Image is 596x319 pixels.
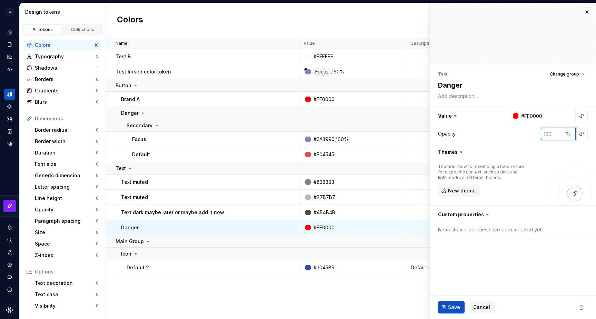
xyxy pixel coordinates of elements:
[334,68,345,76] div: 60%
[4,247,15,258] a: Invite team
[4,272,15,283] button: Contact support
[96,99,99,105] div: 0
[35,206,96,213] div: Opacity
[24,97,101,108] a: Blurs0
[116,165,126,172] p: Text
[96,139,99,144] div: 0
[438,185,480,197] button: New theme
[96,173,99,178] div: 0
[24,62,101,73] a: Shadows1
[132,136,146,143] p: Focus
[304,41,315,46] p: Value
[116,53,131,60] p: Test B
[116,238,144,245] p: Main Group
[32,181,101,192] a: Letter spacing0
[116,82,131,89] p: Button
[94,42,99,48] div: 10
[117,14,143,27] h2: Colors
[96,88,99,93] div: 0
[4,39,15,50] a: Documentation
[410,41,434,46] p: Description
[438,164,524,180] div: Themes allow for overriding a token value for a specific context, such as dark and light mode, or...
[32,216,101,227] a: Paragraph spacing0
[96,184,99,190] div: 0
[338,136,349,143] div: 60%
[6,307,13,313] svg: Supernova Logo
[35,115,99,122] div: Dimensions
[121,110,139,117] p: Danger
[116,68,171,75] p: Test linked color token
[314,179,334,186] div: #838383
[96,127,99,133] div: 0
[32,204,101,215] a: Opacity0
[35,240,96,247] div: Space
[32,124,101,136] a: Border radius0
[121,250,131,257] p: Icon
[35,183,96,190] div: Letter spacing
[448,304,460,311] span: Save
[32,238,101,249] a: Space0
[96,196,99,201] div: 0
[314,264,335,271] div: #3045B9
[96,150,99,156] div: 0
[132,151,150,158] p: Default
[4,235,15,246] button: Search ⌘K
[96,218,99,224] div: 0
[35,280,96,287] div: Text decoration
[4,222,15,233] button: Notifications
[4,126,15,137] a: Storybook stories
[121,209,224,216] p: Text dark maybe later or maybe add it now
[4,51,15,62] div: Analytics
[35,302,96,309] div: Visibility
[35,138,96,145] div: Border width
[4,64,15,75] a: Code automation
[35,76,96,83] div: Borders
[547,69,588,79] button: Change group
[1,4,18,19] button: C
[121,194,148,201] p: Text muted
[127,122,152,129] p: Secondary
[35,64,97,71] div: Shadows
[96,303,99,309] div: 0
[32,227,101,238] a: Size0
[550,71,579,77] span: Change group
[96,230,99,235] div: 0
[314,136,335,143] div: #2A3990
[96,161,99,167] div: 0
[66,27,100,32] div: Collections
[35,252,96,259] div: Z-index
[469,301,495,313] button: Cancel
[96,292,99,297] div: 0
[26,27,60,32] div: All tokens
[4,27,15,38] a: Home
[4,101,15,112] a: Components
[97,65,99,71] div: 1
[35,195,96,202] div: Line height
[35,149,96,156] div: Duration
[35,172,96,179] div: Generic dimension
[96,54,99,59] div: 2
[4,138,15,149] a: Data sources
[35,268,99,275] div: Options
[314,151,334,158] div: #F04545
[32,170,101,181] a: Generic dimension0
[331,68,333,76] div: /
[32,147,101,158] a: Duration0
[4,259,15,270] a: Settings
[35,99,96,106] div: Blurs
[35,42,94,49] div: Colors
[314,209,335,216] div: #4B4B4B
[4,113,15,124] a: Assets
[448,187,476,194] span: New theme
